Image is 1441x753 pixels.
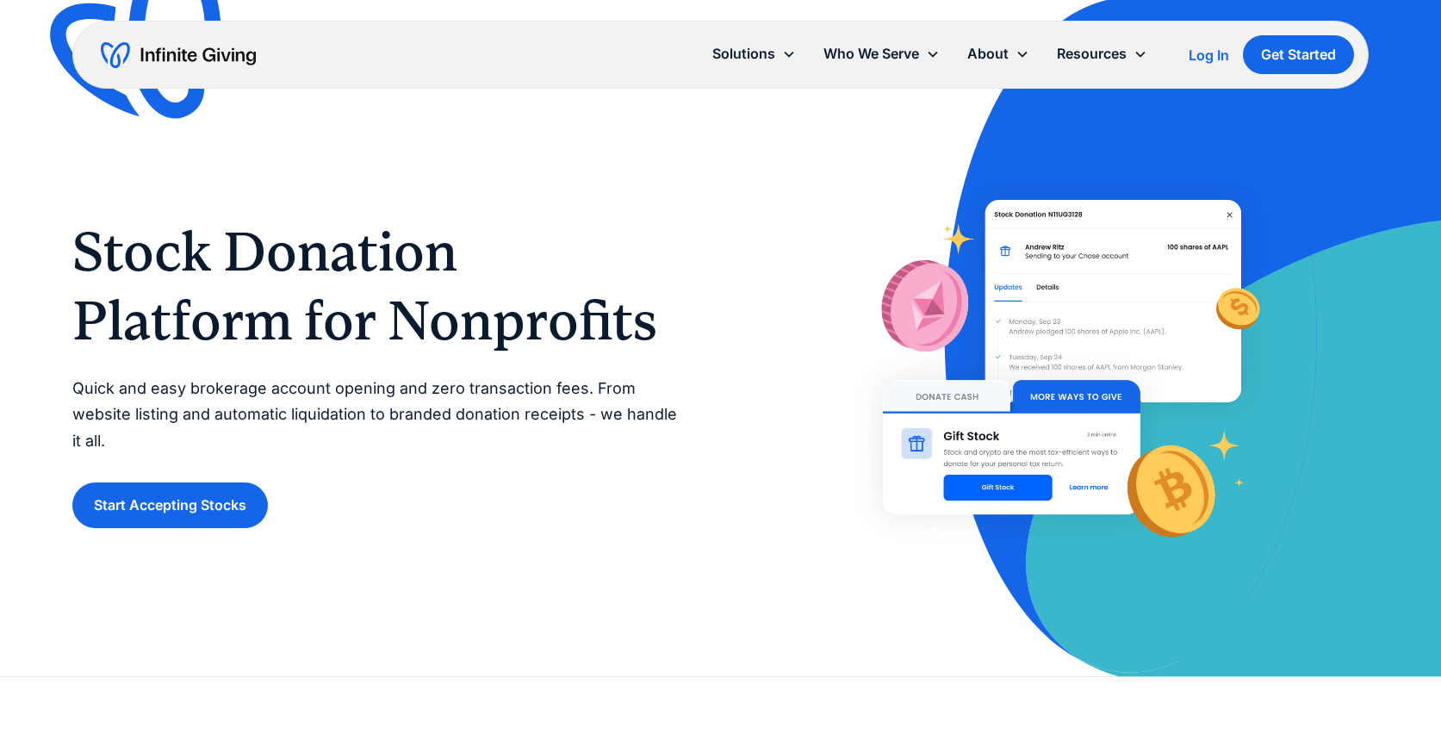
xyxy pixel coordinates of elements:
a: Log In [1189,45,1229,65]
div: Solutions [699,35,810,72]
a: Start Accepting Stocks [72,482,268,528]
a: home [101,41,256,69]
div: Who We Serve [823,42,919,65]
div: Solutions [712,42,775,65]
a: Get Started [1243,35,1354,74]
img: With Infinite Giving’s stock donation platform, it’s easy for donors to give stock to your nonpro... [848,165,1276,580]
div: Resources [1057,42,1127,65]
div: Resources [1043,35,1161,72]
p: Quick and easy brokerage account opening and zero transaction fees. From website listing and auto... [72,376,686,455]
div: Log In [1189,48,1229,62]
div: Who We Serve [810,35,953,72]
div: About [967,42,1009,65]
h1: Stock Donation Platform for Nonprofits [72,217,686,355]
div: About [953,35,1043,72]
